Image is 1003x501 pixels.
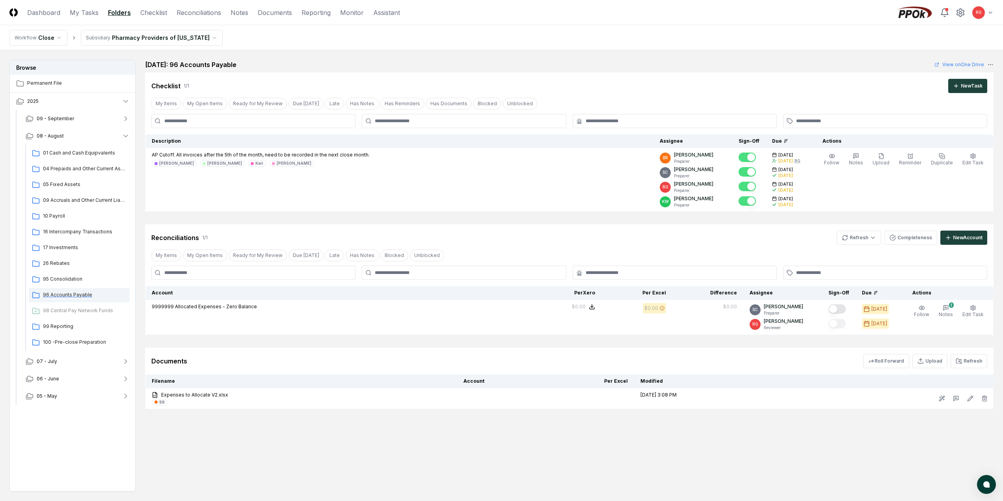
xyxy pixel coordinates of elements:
button: Unblocked [503,98,537,110]
span: RG [752,321,758,327]
button: atlas-launcher [977,475,996,494]
span: 2025 [27,98,39,105]
span: [DATE] [778,167,793,173]
p: Preparer [764,310,803,316]
div: [DATE] [778,187,793,193]
button: 08 - August [19,127,136,145]
button: Late [325,250,344,261]
span: 95 Consolidation [43,276,127,283]
span: Edit Task [962,160,984,166]
a: Notes [231,8,248,17]
div: Actions [816,138,987,145]
span: 17 Investments [43,244,127,251]
a: My Tasks [70,8,99,17]
button: 05 - May [19,387,136,405]
div: Checklist [151,81,181,91]
button: Refresh [951,354,987,368]
button: Due Today [288,250,324,261]
p: Preparer [674,188,713,194]
span: Edit Task [962,311,984,317]
th: Per Excel [563,374,634,388]
span: RG [662,184,668,190]
div: Account [152,289,525,296]
div: $0.00 [723,303,737,310]
button: 06 - June [19,370,136,387]
button: Ready for My Review [229,250,287,261]
span: 96 Accounts Payable [43,291,127,298]
a: Reconciliations [177,8,221,17]
p: Preparer [674,158,713,164]
div: [DATE] [778,158,793,164]
div: Due [862,289,893,296]
span: 05 Fixed Assets [43,181,127,188]
p: Preparer [674,202,713,208]
a: Expenses to Allocate V2.xlsx [152,391,451,399]
a: Folders [108,8,131,17]
a: 99 [152,399,167,405]
span: 98 Central Pay Network Funds [43,307,127,314]
div: 1 [949,302,954,308]
span: Reminder [899,160,921,166]
a: 09 Accruals and Other Current Liabilities [29,194,130,208]
th: Account [457,374,563,388]
th: Difference [672,286,743,300]
span: KW [662,199,669,205]
div: [PERSON_NAME] [277,160,311,166]
a: 99 Reporting [29,320,130,334]
span: 99 Reporting [43,323,127,330]
span: Permanent File [27,80,130,87]
button: My Items [151,98,181,110]
span: Allocated Expenses - Zero Balance [175,304,257,309]
h2: [DATE]: 96 Accounts Payable [145,60,236,69]
span: Notes [939,311,953,317]
div: Subsidiary [86,34,110,41]
button: Has Documents [426,98,472,110]
div: [DATE] [778,202,793,208]
a: Monitor [340,8,364,17]
button: Has Notes [346,98,379,110]
a: 100 -Pre-close Preparation [29,335,130,350]
a: 05 Fixed Assets [29,178,130,192]
p: [PERSON_NAME] [674,181,713,188]
p: AP Cutoff. All invoices after the 5th of the month, need to be recorded in the next close month. [152,151,370,158]
a: 98 Central Pay Network Funds [29,304,130,318]
button: Mark complete [739,153,756,162]
a: 17 Investments [29,241,130,255]
button: Mark complete [739,167,756,177]
button: Notes [847,151,865,168]
a: Checklist [140,8,167,17]
span: 04 Prepaids and Other Current Assets [43,165,127,172]
p: [PERSON_NAME] [674,151,713,158]
button: Late [325,98,344,110]
button: Has Reminders [380,98,424,110]
button: Completeness [884,231,937,245]
span: 01 Cash and Cash Equipvalents [43,149,127,156]
button: Mark complete [828,304,846,314]
span: [DATE] [778,196,793,202]
span: Upload [873,160,889,166]
span: Follow [914,311,929,317]
button: Blocked [473,98,501,110]
div: RG [795,158,800,164]
a: View onOne Drive [934,61,984,68]
div: Keri [255,160,263,166]
div: 08 - August [19,145,136,353]
button: Follow [912,303,931,320]
div: 99 [159,399,165,405]
button: Duplicate [929,151,955,168]
div: [DATE] [871,305,887,313]
div: $0.00 [644,305,658,312]
th: Assignee [653,134,732,148]
button: Reminder [897,151,923,168]
div: Actions [906,289,987,296]
button: Edit Task [961,151,985,168]
nav: breadcrumb [9,30,223,46]
div: Due [772,138,804,145]
button: Blocked [380,250,408,261]
a: 96 Accounts Payable [29,288,130,302]
button: Roll Forward [863,354,909,368]
div: [PERSON_NAME] [207,160,242,166]
span: 9999999 [152,304,174,309]
p: Reviewer [764,325,803,331]
span: SC [752,307,758,313]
